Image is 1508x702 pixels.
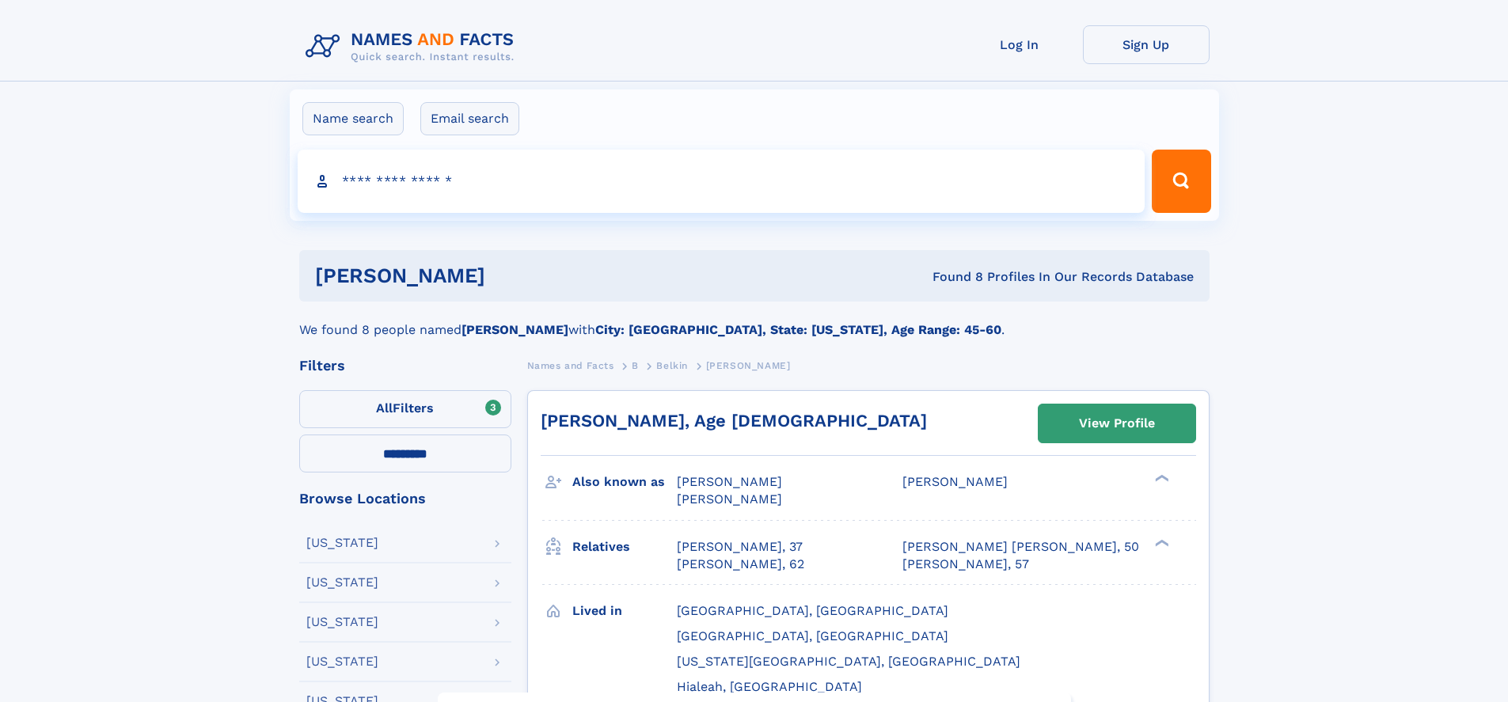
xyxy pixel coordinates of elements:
[1079,405,1155,442] div: View Profile
[299,390,511,428] label: Filters
[302,102,404,135] label: Name search
[902,474,1008,489] span: [PERSON_NAME]
[299,359,511,373] div: Filters
[298,150,1145,213] input: search input
[656,355,688,375] a: Belkin
[306,537,378,549] div: [US_STATE]
[572,533,677,560] h3: Relatives
[1152,150,1210,213] button: Search Button
[706,360,791,371] span: [PERSON_NAME]
[677,628,948,643] span: [GEOGRAPHIC_DATA], [GEOGRAPHIC_DATA]
[462,322,568,337] b: [PERSON_NAME]
[1039,404,1195,442] a: View Profile
[902,538,1139,556] a: [PERSON_NAME] [PERSON_NAME], 50
[656,360,688,371] span: Belkin
[572,598,677,624] h3: Lived in
[541,411,927,431] a: [PERSON_NAME], Age [DEMOGRAPHIC_DATA]
[306,655,378,668] div: [US_STATE]
[306,616,378,628] div: [US_STATE]
[315,266,709,286] h1: [PERSON_NAME]
[1151,473,1170,484] div: ❯
[420,102,519,135] label: Email search
[677,491,782,507] span: [PERSON_NAME]
[677,538,803,556] a: [PERSON_NAME], 37
[376,400,393,416] span: All
[306,576,378,589] div: [US_STATE]
[677,679,862,694] span: Hialeah, [GEOGRAPHIC_DATA]
[299,25,527,68] img: Logo Names and Facts
[572,469,677,495] h3: Also known as
[677,556,804,573] a: [PERSON_NAME], 62
[299,302,1210,340] div: We found 8 people named with .
[1151,537,1170,548] div: ❯
[902,556,1029,573] a: [PERSON_NAME], 57
[632,355,639,375] a: B
[677,654,1020,669] span: [US_STATE][GEOGRAPHIC_DATA], [GEOGRAPHIC_DATA]
[1083,25,1210,64] a: Sign Up
[708,268,1194,286] div: Found 8 Profiles In Our Records Database
[527,355,614,375] a: Names and Facts
[595,322,1001,337] b: City: [GEOGRAPHIC_DATA], State: [US_STATE], Age Range: 45-60
[299,491,511,506] div: Browse Locations
[677,474,782,489] span: [PERSON_NAME]
[677,603,948,618] span: [GEOGRAPHIC_DATA], [GEOGRAPHIC_DATA]
[956,25,1083,64] a: Log In
[632,360,639,371] span: B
